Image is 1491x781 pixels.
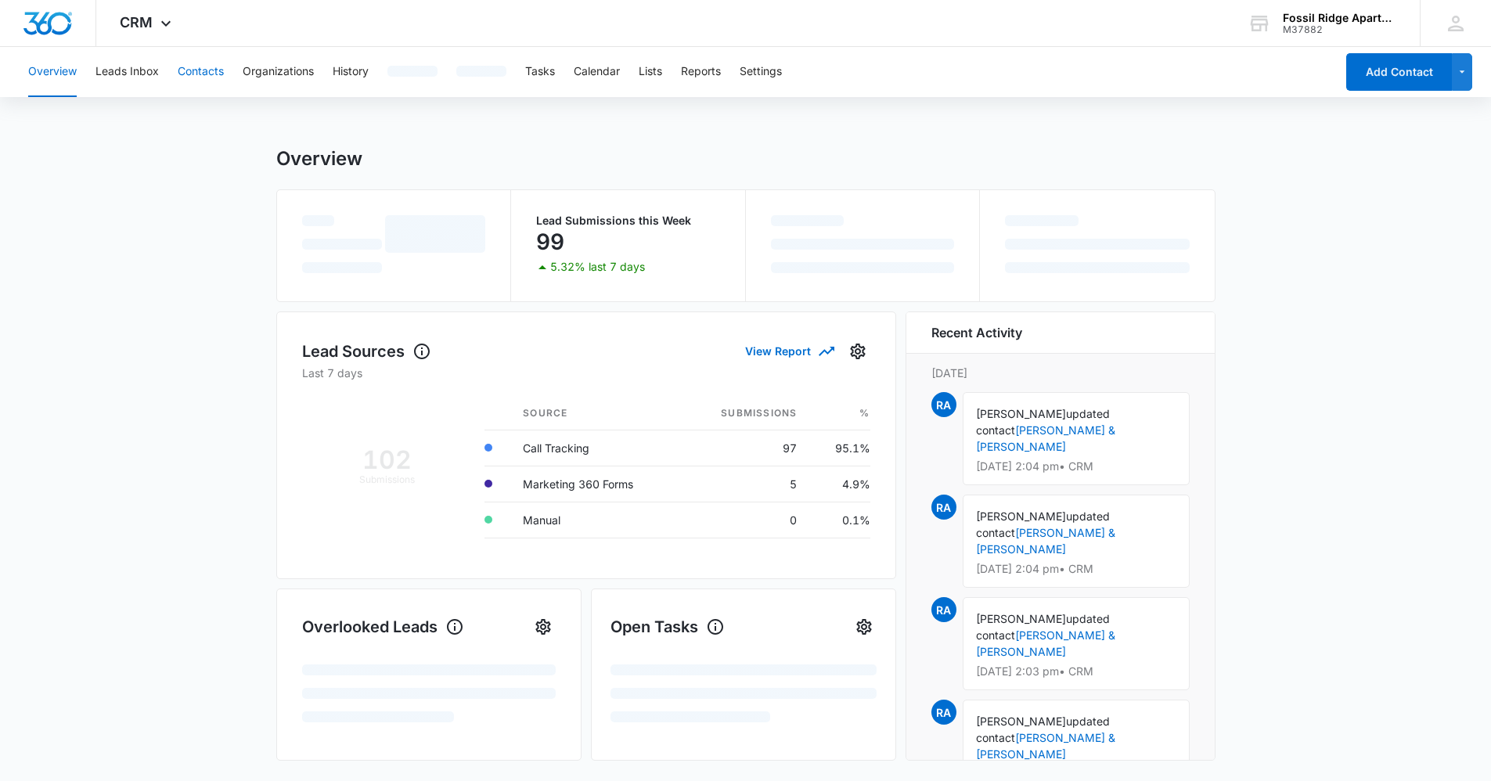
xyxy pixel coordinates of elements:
[931,495,956,520] span: RA
[976,714,1066,728] span: [PERSON_NAME]
[574,47,620,97] button: Calendar
[276,147,362,171] h1: Overview
[1346,53,1452,91] button: Add Contact
[525,47,555,97] button: Tasks
[852,614,877,639] button: Settings
[976,612,1066,625] span: [PERSON_NAME]
[550,261,645,272] p: 5.32% last 7 days
[976,526,1115,556] a: [PERSON_NAME] & [PERSON_NAME]
[639,47,662,97] button: Lists
[845,339,870,364] button: Settings
[976,628,1115,658] a: [PERSON_NAME] & [PERSON_NAME]
[976,666,1176,677] p: [DATE] 2:03 pm • CRM
[536,215,720,226] p: Lead Submissions this Week
[510,397,682,430] th: Source
[931,365,1190,381] p: [DATE]
[976,563,1176,574] p: [DATE] 2:04 pm • CRM
[976,423,1115,453] a: [PERSON_NAME] & [PERSON_NAME]
[976,509,1066,523] span: [PERSON_NAME]
[809,397,870,430] th: %
[931,700,956,725] span: RA
[1283,24,1397,35] div: account id
[178,47,224,97] button: Contacts
[510,466,682,502] td: Marketing 360 Forms
[809,502,870,538] td: 0.1%
[120,14,153,31] span: CRM
[333,47,369,97] button: History
[510,430,682,466] td: Call Tracking
[931,323,1022,342] h6: Recent Activity
[682,466,809,502] td: 5
[28,47,77,97] button: Overview
[302,615,464,639] h1: Overlooked Leads
[809,466,870,502] td: 4.9%
[536,229,564,254] p: 99
[976,461,1176,472] p: [DATE] 2:04 pm • CRM
[740,47,782,97] button: Settings
[682,430,809,466] td: 97
[510,502,682,538] td: Manual
[809,430,870,466] td: 95.1%
[931,392,956,417] span: RA
[682,502,809,538] td: 0
[302,340,431,363] h1: Lead Sources
[1283,12,1397,24] div: account name
[682,397,809,430] th: Submissions
[531,614,556,639] button: Settings
[681,47,721,97] button: Reports
[243,47,314,97] button: Organizations
[745,337,833,365] button: View Report
[302,365,870,381] p: Last 7 days
[976,731,1115,761] a: [PERSON_NAME] & [PERSON_NAME]
[976,407,1066,420] span: [PERSON_NAME]
[610,615,725,639] h1: Open Tasks
[95,47,159,97] button: Leads Inbox
[931,597,956,622] span: RA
